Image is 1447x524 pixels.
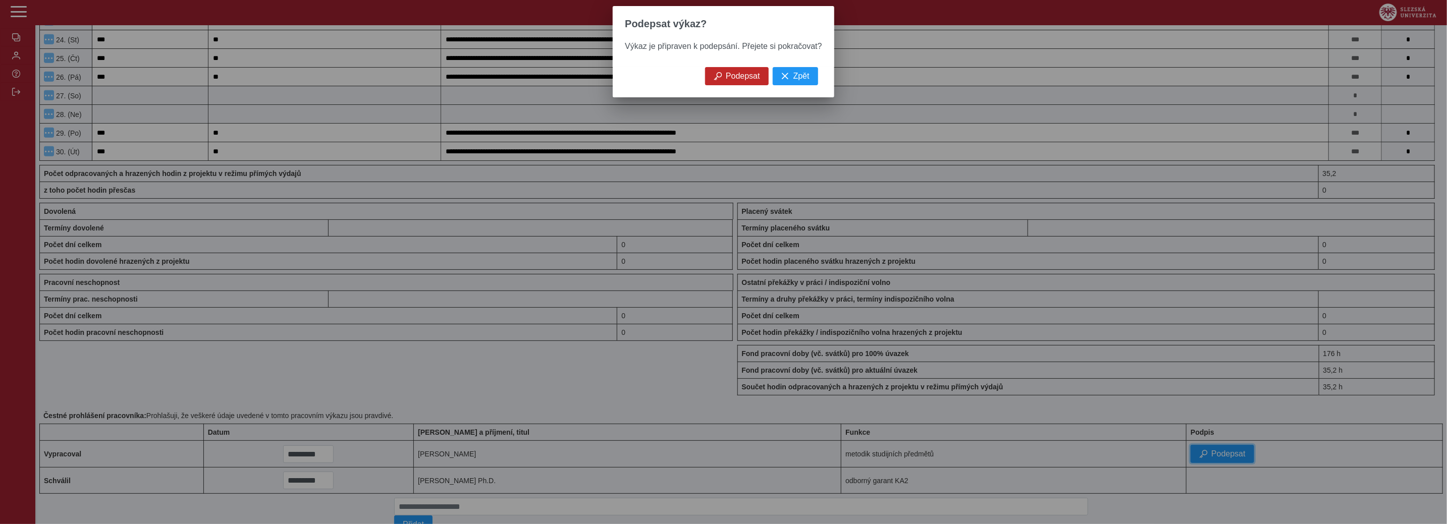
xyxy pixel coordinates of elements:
[726,72,760,81] span: Podepsat
[705,67,769,85] button: Podepsat
[625,42,822,50] span: Výkaz je připraven k podepsání. Přejete si pokračovat?
[625,18,707,30] span: Podepsat výkaz?
[793,72,810,81] span: Zpět
[773,67,818,85] button: Zpět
